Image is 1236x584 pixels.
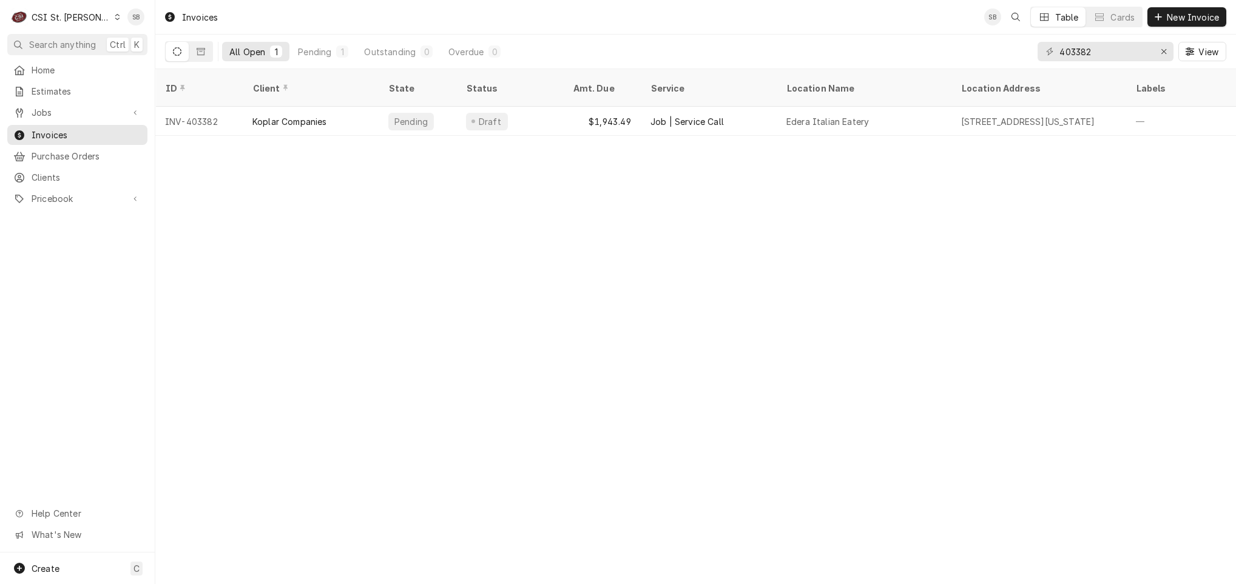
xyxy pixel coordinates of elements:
div: SB [984,8,1001,25]
div: $1,943.49 [563,107,641,136]
div: Koplar Companies [252,115,327,128]
span: C [133,562,140,575]
input: Keyword search [1059,42,1150,61]
div: 1 [272,45,280,58]
div: 0 [423,45,430,58]
div: Shayla Bell's Avatar [127,8,144,25]
span: What's New [32,528,140,541]
div: Service [650,82,765,95]
div: CSI St. [PERSON_NAME] [32,11,110,24]
span: Estimates [32,85,141,98]
a: Go to Help Center [7,503,147,523]
a: Invoices [7,125,147,145]
div: Outstanding [364,45,416,58]
div: Draft [477,115,503,128]
button: Erase input [1154,42,1174,61]
div: INV-403382 [155,107,243,136]
div: Location Address [961,82,1114,95]
div: C [11,8,28,25]
span: Create [32,563,59,574]
button: Search anythingCtrlK [7,34,147,55]
span: Invoices [32,129,141,141]
div: Cards [1110,11,1135,24]
span: New Invoice [1164,11,1221,24]
div: Status [466,82,551,95]
span: Purchase Orders [32,150,141,163]
span: Help Center [32,507,140,520]
span: View [1196,45,1221,58]
span: K [134,38,140,51]
span: Home [32,64,141,76]
span: Ctrl [110,38,126,51]
div: 1 [339,45,346,58]
div: All Open [229,45,265,58]
a: Home [7,60,147,80]
div: 0 [491,45,498,58]
div: Location Name [786,82,939,95]
a: Go to Pricebook [7,189,147,209]
button: Open search [1006,7,1025,27]
div: Overdue [448,45,484,58]
div: SB [127,8,144,25]
a: Estimates [7,81,147,101]
a: Clients [7,167,147,187]
div: Table [1055,11,1079,24]
div: ID [165,82,231,95]
div: Shayla Bell's Avatar [984,8,1001,25]
div: Edera Italian Eatery [786,115,869,128]
a: Purchase Orders [7,146,147,166]
span: Jobs [32,106,123,119]
div: CSI St. Louis's Avatar [11,8,28,25]
a: Go to Jobs [7,102,147,123]
div: State [388,82,447,95]
div: Job | Service Call [650,115,724,128]
span: Clients [32,171,141,184]
span: Search anything [29,38,96,51]
a: Go to What's New [7,525,147,545]
button: New Invoice [1147,7,1226,27]
div: Amt. Due [573,82,629,95]
div: Pending [298,45,331,58]
div: [STREET_ADDRESS][US_STATE] [961,115,1095,128]
div: Client [252,82,366,95]
button: View [1178,42,1226,61]
span: Pricebook [32,192,123,205]
div: Pending [393,115,429,128]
